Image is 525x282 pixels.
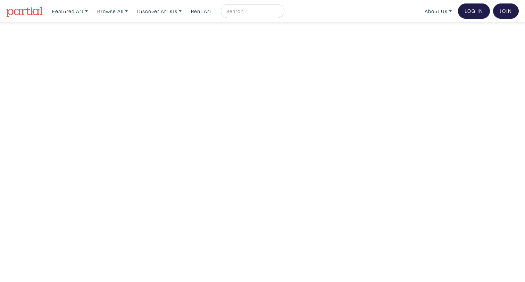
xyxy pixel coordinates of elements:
a: Browse All [94,4,131,18]
a: Join [493,3,519,19]
a: Discover Artists [134,4,185,18]
a: Log In [458,3,490,19]
input: Search [226,7,278,16]
a: Featured Art [49,4,91,18]
a: Rent Art [188,4,215,18]
a: About Us [422,4,455,18]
